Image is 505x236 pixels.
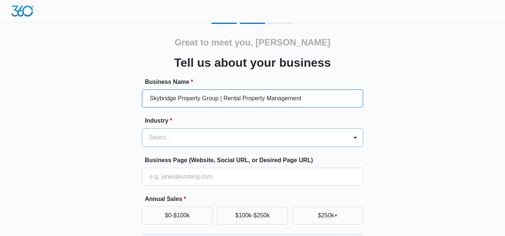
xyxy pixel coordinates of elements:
label: Annual Sales [145,195,366,204]
input: e.g. Jane's Plumbing [142,89,363,107]
button: $100k-$250k [217,207,288,224]
h3: Tell us about your business [174,54,331,72]
label: Business Name [145,78,366,86]
input: e.g. janesplumbing.com [142,168,363,186]
h2: Great to meet you, [PERSON_NAME] [175,36,331,49]
label: Industry [145,116,366,125]
label: Business Page (Website, Social URL, or Desired Page URL) [145,156,366,165]
button: $0-$100k [142,207,213,224]
button: $250k+ [292,207,363,224]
